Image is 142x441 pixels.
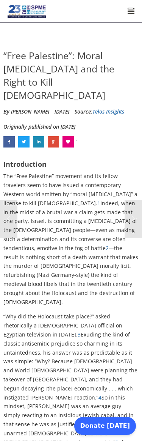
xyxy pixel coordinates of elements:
a: 2 [106,244,109,252]
li: [DATE] [55,106,69,117]
img: SPME [8,3,46,20]
a: “Free Palestine”: Moral Exhibitionism and the Right to Kill Jews [18,136,30,148]
a: 1 [97,200,100,207]
li: By [PERSON_NAME] [3,106,49,117]
span: “Free Palestine”: Moral [MEDICAL_DATA] and the Right to Kill [DEMOGRAPHIC_DATA] [3,49,114,101]
span: 1 [76,136,78,148]
p: The “Free Palestine” movement and its fellow travelers seem to have issued a contemporary Western... [3,172,138,306]
strong: Introduction [3,160,47,169]
div: Source: [75,106,124,117]
a: “Free Palestine”: Moral Exhibitionism and the Right to Kill Jews [3,136,15,148]
a: “Free Palestine”: Moral Exhibitionism and the Right to Kill Jews [33,136,44,148]
a: Telos Insights [92,108,124,115]
a: 3 [78,331,81,338]
li: Originally published on [DATE] [3,121,75,132]
a: “Free Palestine”: Moral Exhibitionism and the Right to Kill Jews [48,136,59,148]
a: 4 [98,394,101,401]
